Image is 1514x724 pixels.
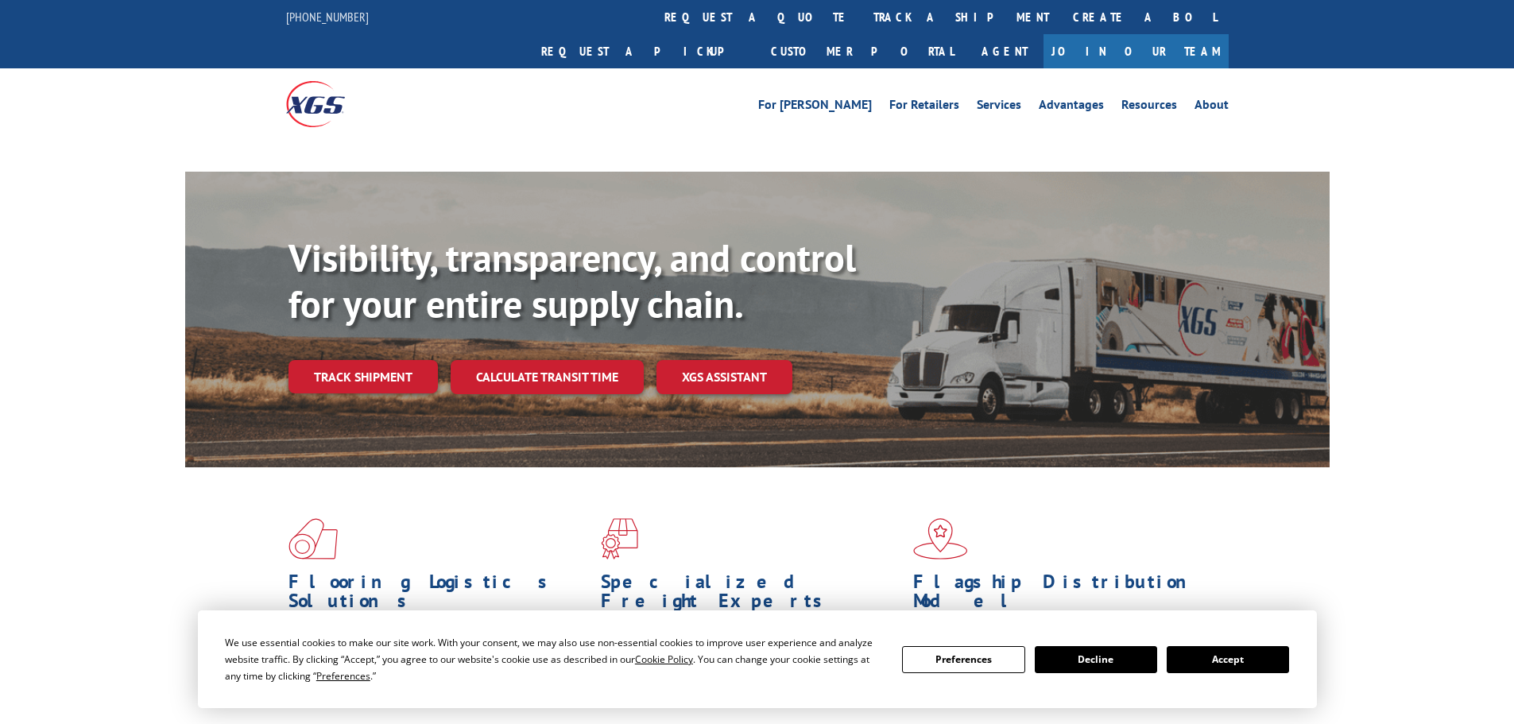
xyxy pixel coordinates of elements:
[198,610,1317,708] div: Cookie Consent Prompt
[758,99,872,116] a: For [PERSON_NAME]
[889,99,959,116] a: For Retailers
[1121,99,1177,116] a: Resources
[1167,646,1289,673] button: Accept
[913,518,968,559] img: xgs-icon-flagship-distribution-model-red
[635,652,693,666] span: Cookie Policy
[913,572,1214,618] h1: Flagship Distribution Model
[966,34,1044,68] a: Agent
[656,360,792,394] a: XGS ASSISTANT
[288,360,438,393] a: Track shipment
[288,572,589,618] h1: Flooring Logistics Solutions
[1195,99,1229,116] a: About
[601,572,901,618] h1: Specialized Freight Experts
[1039,99,1104,116] a: Advantages
[451,360,644,394] a: Calculate transit time
[316,669,370,683] span: Preferences
[225,634,883,684] div: We use essential cookies to make our site work. With your consent, we may also use non-essential ...
[759,34,966,68] a: Customer Portal
[977,99,1021,116] a: Services
[1035,646,1157,673] button: Decline
[286,9,369,25] a: [PHONE_NUMBER]
[288,233,856,328] b: Visibility, transparency, and control for your entire supply chain.
[902,646,1024,673] button: Preferences
[288,518,338,559] img: xgs-icon-total-supply-chain-intelligence-red
[601,518,638,559] img: xgs-icon-focused-on-flooring-red
[529,34,759,68] a: Request a pickup
[1044,34,1229,68] a: Join Our Team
